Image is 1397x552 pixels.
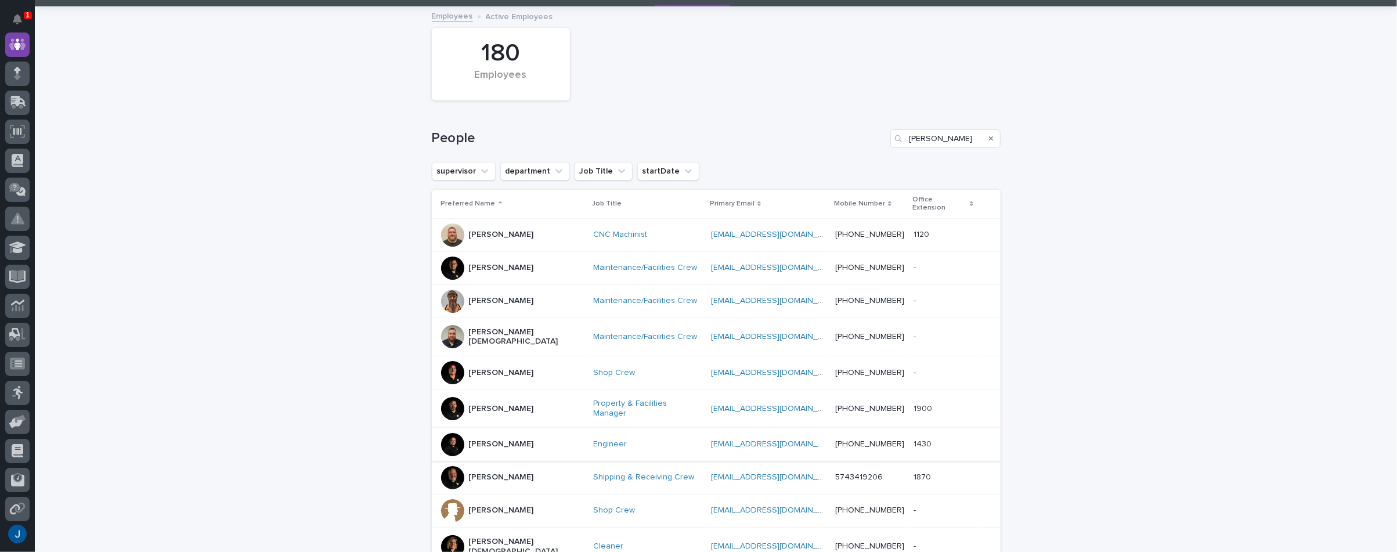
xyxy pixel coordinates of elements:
a: [PHONE_NUMBER] [835,264,904,272]
p: [PERSON_NAME] [469,439,534,449]
a: [EMAIL_ADDRESS][DOMAIN_NAME] [711,473,842,481]
p: [PERSON_NAME] [469,230,534,240]
p: 1430 [914,437,934,449]
a: Employees [432,9,473,22]
a: [EMAIL_ADDRESS][DOMAIN_NAME] [711,230,842,239]
p: - [914,261,918,273]
tr: [PERSON_NAME]Shop Crew [EMAIL_ADDRESS][DOMAIN_NAME] [PHONE_NUMBER]-- [432,356,1001,389]
p: 1120 [914,228,932,240]
a: CNC Machinist [593,230,647,240]
a: Shop Crew [593,368,635,378]
a: [EMAIL_ADDRESS][DOMAIN_NAME] [711,297,842,305]
a: Maintenance/Facilities Crew [593,332,697,342]
p: 1900 [914,402,934,414]
p: [PERSON_NAME] [469,506,534,515]
a: Cleaner [593,542,623,551]
p: [PERSON_NAME] [469,263,534,273]
p: - [914,330,918,342]
a: [EMAIL_ADDRESS][DOMAIN_NAME] [711,440,842,448]
button: startDate [637,162,699,181]
a: [PHONE_NUMBER] [835,333,904,341]
a: [PHONE_NUMBER] [835,440,904,448]
div: Employees [452,69,550,93]
a: [PHONE_NUMBER] [835,506,904,514]
tr: [PERSON_NAME]Maintenance/Facilities Crew [EMAIL_ADDRESS][DOMAIN_NAME] [PHONE_NUMBER]-- [432,284,1001,318]
p: 1 [26,11,30,19]
p: Mobile Number [834,197,885,210]
a: Shop Crew [593,506,635,515]
button: department [500,162,570,181]
a: Maintenance/Facilities Crew [593,263,697,273]
p: Preferred Name [441,197,496,210]
p: [PERSON_NAME] [469,296,534,306]
a: [EMAIL_ADDRESS][DOMAIN_NAME] [711,264,842,272]
tr: [PERSON_NAME]CNC Machinist [EMAIL_ADDRESS][DOMAIN_NAME] [PHONE_NUMBER]11201120 [432,218,1001,251]
tr: [PERSON_NAME][DEMOGRAPHIC_DATA]Maintenance/Facilities Crew [EMAIL_ADDRESS][DOMAIN_NAME] [PHONE_NU... [432,318,1001,356]
p: - [914,294,918,306]
a: 5743419206 [835,473,883,481]
button: users-avatar [5,522,30,546]
div: Notifications1 [15,14,30,33]
a: [PHONE_NUMBER] [835,297,904,305]
a: [PHONE_NUMBER] [835,542,904,550]
p: [PERSON_NAME] [469,404,534,414]
a: [EMAIL_ADDRESS][DOMAIN_NAME] [711,405,842,413]
p: Active Employees [486,9,553,22]
h1: People [432,130,886,147]
button: Notifications [5,7,30,31]
tr: [PERSON_NAME]Maintenance/Facilities Crew [EMAIL_ADDRESS][DOMAIN_NAME] [PHONE_NUMBER]-- [432,251,1001,284]
p: [PERSON_NAME] [469,368,534,378]
div: 180 [452,39,550,68]
a: [PHONE_NUMBER] [835,405,904,413]
p: [PERSON_NAME][DEMOGRAPHIC_DATA] [469,327,584,347]
a: [EMAIL_ADDRESS][DOMAIN_NAME] [711,506,842,514]
a: Maintenance/Facilities Crew [593,296,697,306]
tr: [PERSON_NAME]Engineer [EMAIL_ADDRESS][DOMAIN_NAME] [PHONE_NUMBER]14301430 [432,428,1001,461]
tr: [PERSON_NAME]Shop Crew [EMAIL_ADDRESS][DOMAIN_NAME] [PHONE_NUMBER]-- [432,494,1001,527]
a: [EMAIL_ADDRESS][DOMAIN_NAME] [711,369,842,377]
tr: [PERSON_NAME]Property & Facilities Manager [EMAIL_ADDRESS][DOMAIN_NAME] [PHONE_NUMBER]19001900 [432,389,1001,428]
p: - [914,503,918,515]
button: Job Title [575,162,633,181]
p: Office Extension [912,193,967,215]
a: Property & Facilities Manager [593,399,702,418]
p: [PERSON_NAME] [469,472,534,482]
a: [PHONE_NUMBER] [835,230,904,239]
button: supervisor [432,162,496,181]
p: Job Title [592,197,622,210]
a: [PHONE_NUMBER] [835,369,904,377]
p: - [914,366,918,378]
a: Shipping & Receiving Crew [593,472,694,482]
a: Engineer [593,439,627,449]
p: Primary Email [710,197,755,210]
tr: [PERSON_NAME]Shipping & Receiving Crew [EMAIL_ADDRESS][DOMAIN_NAME] 574341920618701870 [432,461,1001,494]
p: - [914,539,918,551]
a: [EMAIL_ADDRESS][DOMAIN_NAME] [711,542,842,550]
a: [EMAIL_ADDRESS][DOMAIN_NAME] [711,333,842,341]
input: Search [890,129,1001,148]
p: 1870 [914,470,933,482]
